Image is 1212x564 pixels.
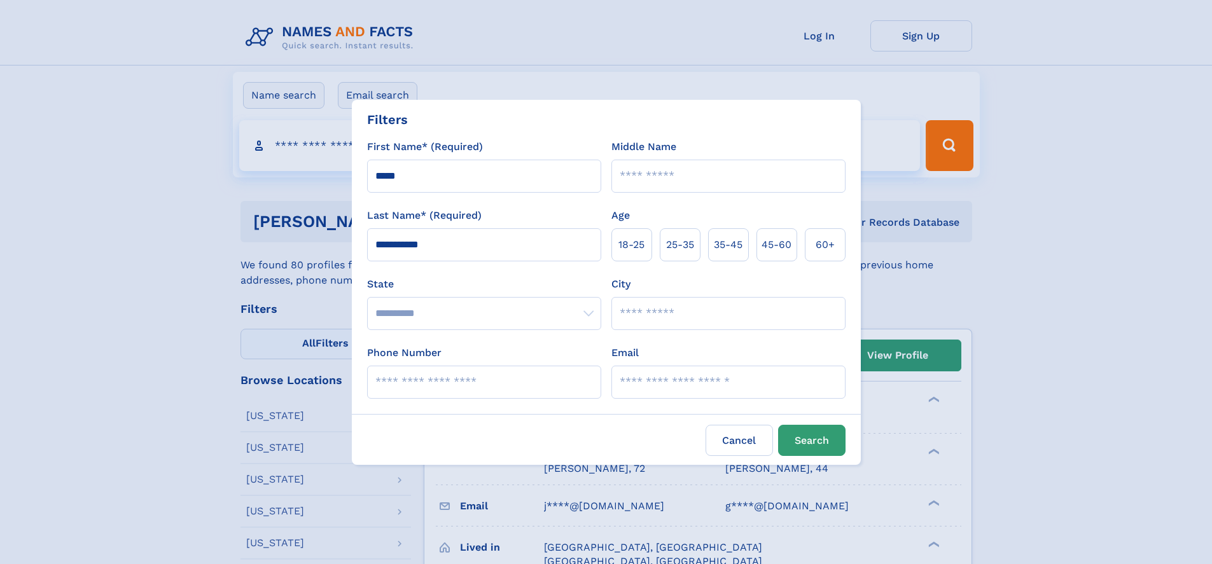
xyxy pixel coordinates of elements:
[816,237,835,252] span: 60+
[367,110,408,129] div: Filters
[611,139,676,155] label: Middle Name
[367,139,483,155] label: First Name* (Required)
[618,237,644,252] span: 18‑25
[611,277,630,292] label: City
[367,345,442,361] label: Phone Number
[666,237,694,252] span: 25‑35
[611,208,630,223] label: Age
[611,345,639,361] label: Email
[762,237,791,252] span: 45‑60
[367,208,482,223] label: Last Name* (Required)
[367,277,601,292] label: State
[714,237,742,252] span: 35‑45
[706,425,773,456] label: Cancel
[778,425,846,456] button: Search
